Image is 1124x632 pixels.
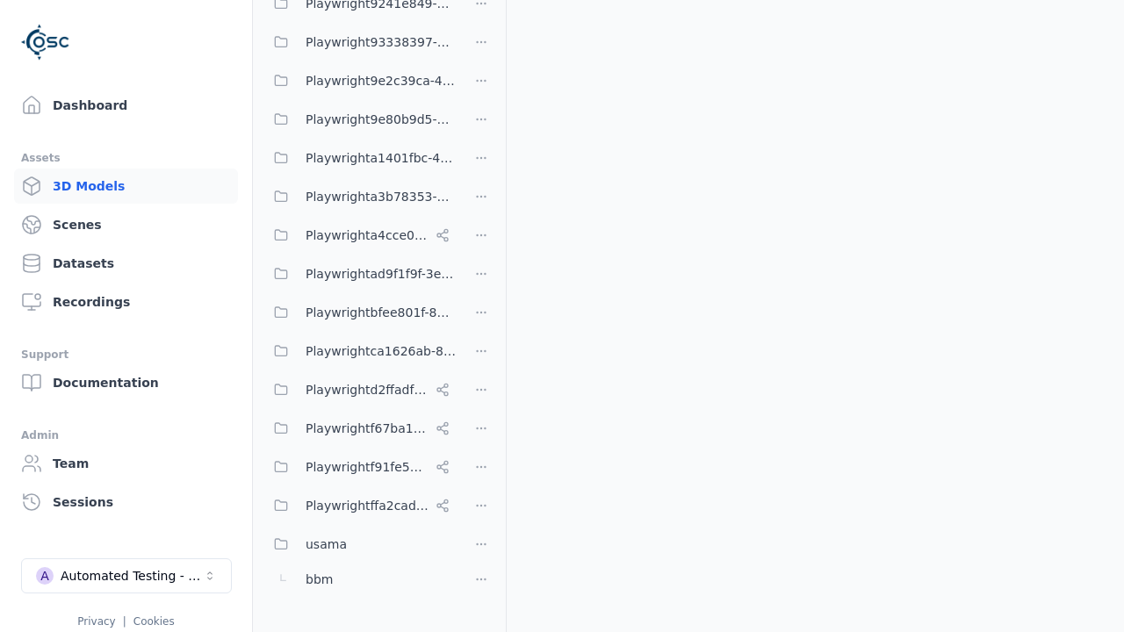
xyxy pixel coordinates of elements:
[263,140,457,176] button: Playwrighta1401fbc-43d7-48dd-a309-be935d99d708
[21,425,231,446] div: Admin
[306,495,429,516] span: Playwrightffa2cad8-0214-4c2f-a758-8e9593c5a37e
[306,418,429,439] span: Playwrightf67ba199-386a-42d1-aebc-3b37e79c7296
[263,295,457,330] button: Playwrightbfee801f-8be1-42a6-b774-94c49e43b650
[306,32,457,53] span: Playwright93338397-b2fb-421c-ae48-639c0e37edfa
[14,207,238,242] a: Scenes
[306,456,429,478] span: Playwrightf91fe523-dd75-44f3-a953-451f6070cb42
[306,109,457,130] span: Playwright9e80b9d5-ab0b-4e8f-a3de-da46b25b8298
[263,334,457,369] button: Playwrightca1626ab-8cec-4ddc-b85a-2f9392fe08d1
[263,527,457,562] button: usama
[21,18,70,67] img: Logo
[263,256,457,291] button: Playwrightad9f1f9f-3e6a-4231-8f19-c506bf64a382
[36,567,54,585] div: A
[14,246,238,281] a: Datasets
[263,449,457,485] button: Playwrightf91fe523-dd75-44f3-a953-451f6070cb42
[263,63,457,98] button: Playwright9e2c39ca-48c3-4c03-98f4-0435f3624ea6
[14,169,238,204] a: 3D Models
[133,615,175,628] a: Cookies
[263,488,457,523] button: Playwrightffa2cad8-0214-4c2f-a758-8e9593c5a37e
[306,534,347,555] span: usama
[306,379,429,400] span: Playwrightd2ffadf0-c973-454c-8fcf-dadaeffcb802
[263,411,457,446] button: Playwrightf67ba199-386a-42d1-aebc-3b37e79c7296
[14,485,238,520] a: Sessions
[263,179,457,214] button: Playwrighta3b78353-5999-46c5-9eab-70007203469a
[21,147,231,169] div: Assets
[77,615,115,628] a: Privacy
[21,558,232,593] button: Select a workspace
[263,372,457,407] button: Playwrightd2ffadf0-c973-454c-8fcf-dadaeffcb802
[263,25,457,60] button: Playwright93338397-b2fb-421c-ae48-639c0e37edfa
[306,263,457,284] span: Playwrightad9f1f9f-3e6a-4231-8f19-c506bf64a382
[14,446,238,481] a: Team
[14,88,238,123] a: Dashboard
[306,147,457,169] span: Playwrighta1401fbc-43d7-48dd-a309-be935d99d708
[14,284,238,320] a: Recordings
[263,562,457,597] button: bbm
[14,365,238,400] a: Documentation
[306,70,457,91] span: Playwright9e2c39ca-48c3-4c03-98f4-0435f3624ea6
[306,341,457,362] span: Playwrightca1626ab-8cec-4ddc-b85a-2f9392fe08d1
[306,569,333,590] span: bbm
[61,567,203,585] div: Automated Testing - Playwright
[306,302,457,323] span: Playwrightbfee801f-8be1-42a6-b774-94c49e43b650
[306,225,429,246] span: Playwrighta4cce06a-a8e6-4c0d-bfc1-93e8d78d750a
[21,344,231,365] div: Support
[263,218,457,253] button: Playwrighta4cce06a-a8e6-4c0d-bfc1-93e8d78d750a
[123,615,126,628] span: |
[306,186,457,207] span: Playwrighta3b78353-5999-46c5-9eab-70007203469a
[263,102,457,137] button: Playwright9e80b9d5-ab0b-4e8f-a3de-da46b25b8298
